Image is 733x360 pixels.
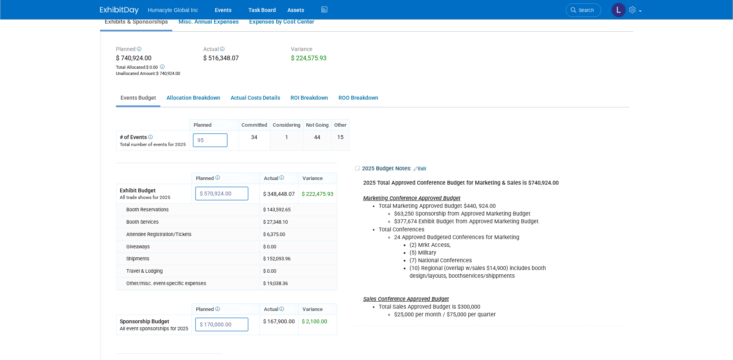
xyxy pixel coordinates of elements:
[100,14,172,30] a: Exhibits & Sponsorships
[126,243,256,250] div: Giveaways
[354,163,629,175] div: 2025 Budget Notes:
[116,90,160,105] a: Events Budget
[394,311,568,319] li: $25,000 per month / $75,000 per quarter
[116,71,155,76] span: Unallocated Amount
[260,304,298,315] th: Actual
[260,184,298,204] td: $ 348,448.07
[363,296,449,302] u: Sales Conference Approved Budget
[291,45,367,54] div: Variance
[126,255,256,262] div: Shipments
[203,54,279,64] div: $ 516,348.07
[303,131,332,150] td: 44
[116,54,151,62] span: $ 740,924.00
[332,119,349,131] th: Other
[189,119,239,131] th: Planned
[363,180,559,186] b: 2025 Total Approved Conference Budget for Marketing & Sales is $740,924.00
[260,241,337,253] td: $ 0.00
[126,268,256,275] div: Travel & Lodging
[239,131,270,150] td: 34
[174,14,243,30] a: Misc. Annual Expenses
[260,216,337,228] td: $ 27,348.10
[363,195,461,202] i: Marketing Conference Approved Budget
[120,194,188,201] div: All trade shows for 2025
[120,318,188,325] div: Sponsorship Budget
[270,119,303,131] th: Considering
[576,7,594,13] span: Search
[116,71,192,77] div: :
[116,349,337,355] div: _______________________________________________________
[162,90,224,105] a: Allocation Breakdown
[302,191,333,197] span: $ 222,475.93
[260,228,337,241] td: $ 6,375.00
[192,304,260,315] th: Planned
[260,277,337,290] td: $ 19,038.36
[270,131,303,150] td: 1
[116,45,192,54] div: Planned
[126,219,256,226] div: Booth Services
[126,231,256,238] div: Attendee Registration/Tickets
[226,90,284,105] a: Actual Costs Details
[120,141,186,148] div: Total number of events for 2025
[156,71,180,76] span: $ 740,924.00
[120,325,188,332] div: All event sponsorships for 2025
[286,90,332,105] a: ROI Breakdown
[146,65,158,70] span: $ 0.00
[394,234,568,280] li: 24 Approved Budgeted Conferences for Marketing
[303,119,332,131] th: Not Going
[126,280,256,287] div: Other/misc. event-specific expenses
[410,241,568,249] li: (2) Mrkt Access,
[298,173,337,184] th: Variance
[120,187,188,194] div: Exhibit Budget
[291,54,327,62] span: $ 224,575.93
[410,257,568,265] li: (7) National Conferences
[394,210,568,218] li: $63,250 Sponsorship from Approved Marketing Budget
[334,90,383,105] a: ROO Breakdown
[302,318,327,324] span: $ 2,100.00
[192,173,260,184] th: Planned
[379,202,568,226] li: Total Marketing Approved Budget $440, 924.00
[260,265,337,277] td: $ 0.00
[100,7,139,14] img: ExhibitDay
[260,204,337,216] td: $ 143,592.65
[203,45,279,54] div: Actual
[410,265,568,280] li: (10) Regional (overlap w/sales $14,900) includes booth design/layouts, boothservices/shippments
[260,315,298,335] td: $ 167,900.00
[239,119,270,131] th: Committed
[394,218,568,226] li: $377,674 Exhibit Budget from Approved Marketing Budget
[148,7,198,13] span: Humacyte Global Inc
[120,133,186,141] div: # of Events
[566,3,601,17] a: Search
[332,131,349,150] td: 15
[126,206,256,213] div: Booth Reservations
[260,173,298,184] th: Actual
[298,304,337,315] th: Variance
[245,14,318,30] a: Expenses by Cost Center
[260,253,337,265] td: $ 152,093.96
[116,63,192,71] div: Total Allocated:
[611,3,626,17] img: Linda Hamilton
[379,226,568,280] li: Total Conferences
[379,303,568,319] li: Total Sales Approved Budget is $300,000
[413,166,426,172] a: Edit
[410,249,568,257] li: (5) Military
